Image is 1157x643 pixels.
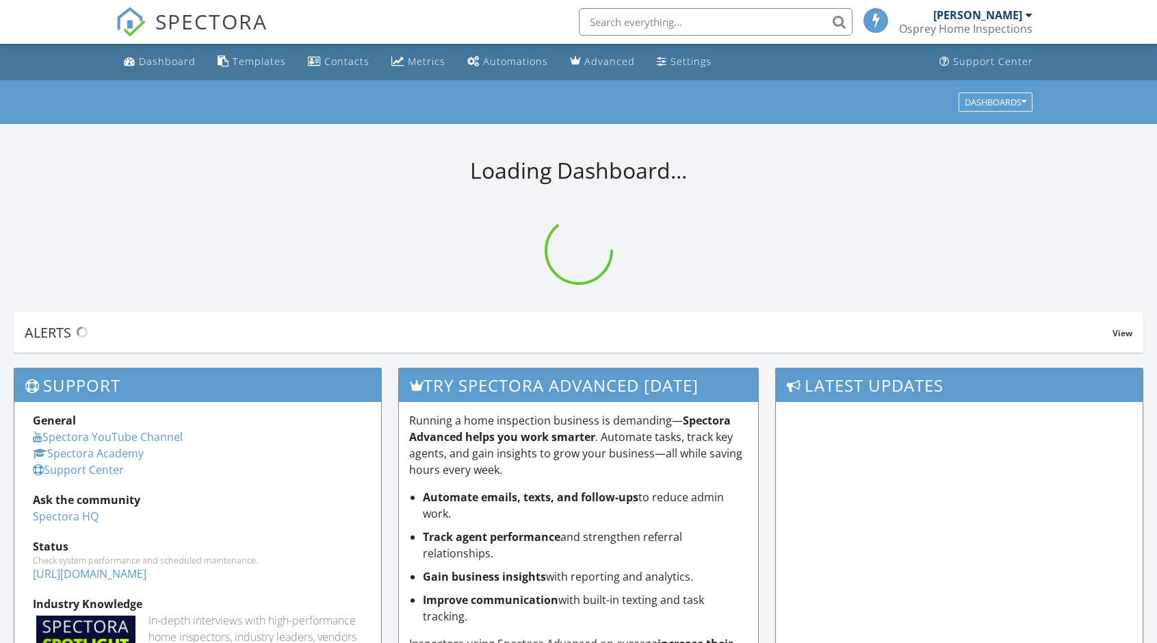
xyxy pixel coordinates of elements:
[959,92,1032,112] button: Dashboards
[33,596,363,612] div: Industry Knowledge
[33,462,124,477] a: Support Center
[33,509,99,524] a: Spectora HQ
[116,18,268,47] a: SPECTORA
[965,97,1026,107] div: Dashboards
[408,55,445,68] div: Metrics
[423,529,747,562] li: and strengthen referral relationships.
[399,368,757,402] h3: Try spectora advanced [DATE]
[33,429,183,444] a: Spectora YouTube Channel
[462,49,554,75] a: Automations (Basic)
[776,368,1143,402] h3: Latest Updates
[118,49,201,75] a: Dashboard
[423,592,747,625] li: with built-in texting and task tracking.
[155,7,268,36] span: SPECTORA
[933,8,1022,22] div: [PERSON_NAME]
[483,55,548,68] div: Automations
[671,55,712,68] div: Settings
[423,489,747,522] li: to reduce admin work.
[423,569,546,584] strong: Gain business insights
[33,555,363,566] div: Check system performance and scheduled maintenance.
[423,490,638,505] strong: Automate emails, texts, and follow-ups
[953,55,1033,68] div: Support Center
[33,492,363,508] div: Ask the community
[409,412,747,478] p: Running a home inspection business is demanding— . Automate tasks, track key agents, and gain ins...
[116,7,146,37] img: The Best Home Inspection Software - Spectora
[212,49,291,75] a: Templates
[33,566,146,581] a: [URL][DOMAIN_NAME]
[33,538,363,555] div: Status
[14,368,381,402] h3: Support
[302,49,375,75] a: Contacts
[386,49,451,75] a: Metrics
[579,8,853,36] input: Search everything...
[899,22,1032,36] div: Osprey Home Inspections
[651,49,717,75] a: Settings
[33,413,76,428] strong: General
[423,529,560,544] strong: Track agent performance
[934,49,1039,75] a: Support Center
[33,446,144,461] a: Spectora Academy
[1113,327,1132,339] span: View
[564,49,640,75] a: Advanced
[409,413,731,444] strong: Spectora Advanced helps you work smarter
[423,568,747,585] li: with reporting and analytics.
[324,55,369,68] div: Contacts
[139,55,196,68] div: Dashboard
[233,55,286,68] div: Templates
[423,592,558,607] strong: Improve communication
[584,55,635,68] div: Advanced
[25,323,1113,342] div: Alerts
